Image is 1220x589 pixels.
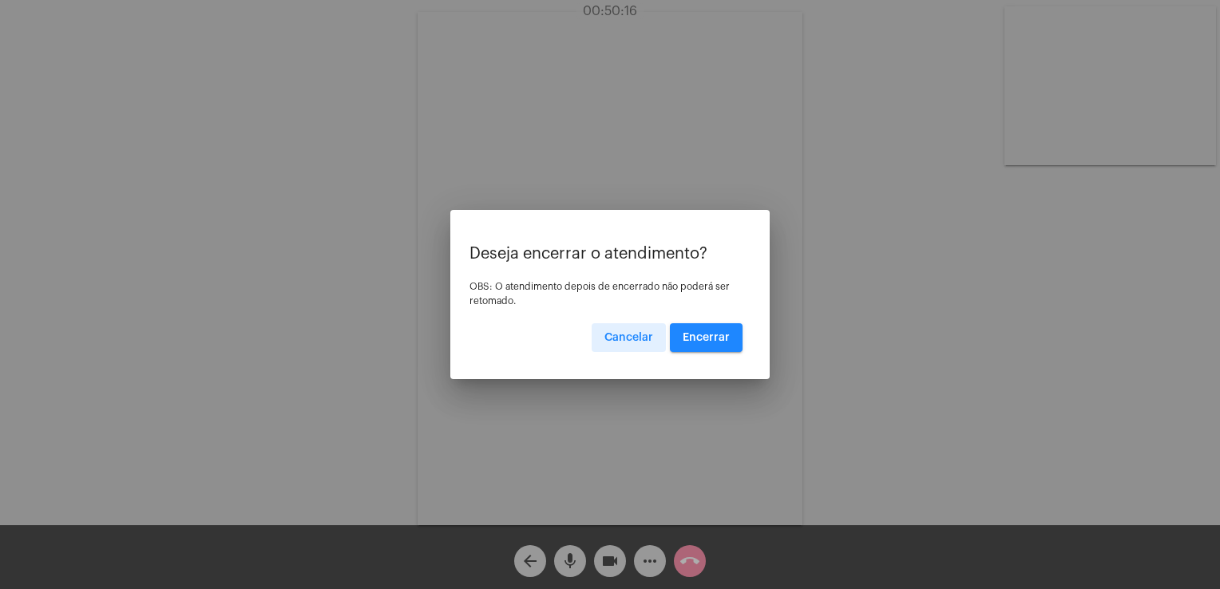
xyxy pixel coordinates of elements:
[683,332,730,343] span: Encerrar
[670,323,743,352] button: Encerrar
[469,245,751,263] p: Deseja encerrar o atendimento?
[592,323,666,352] button: Cancelar
[604,332,653,343] span: Cancelar
[469,282,730,306] span: OBS: O atendimento depois de encerrado não poderá ser retomado.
